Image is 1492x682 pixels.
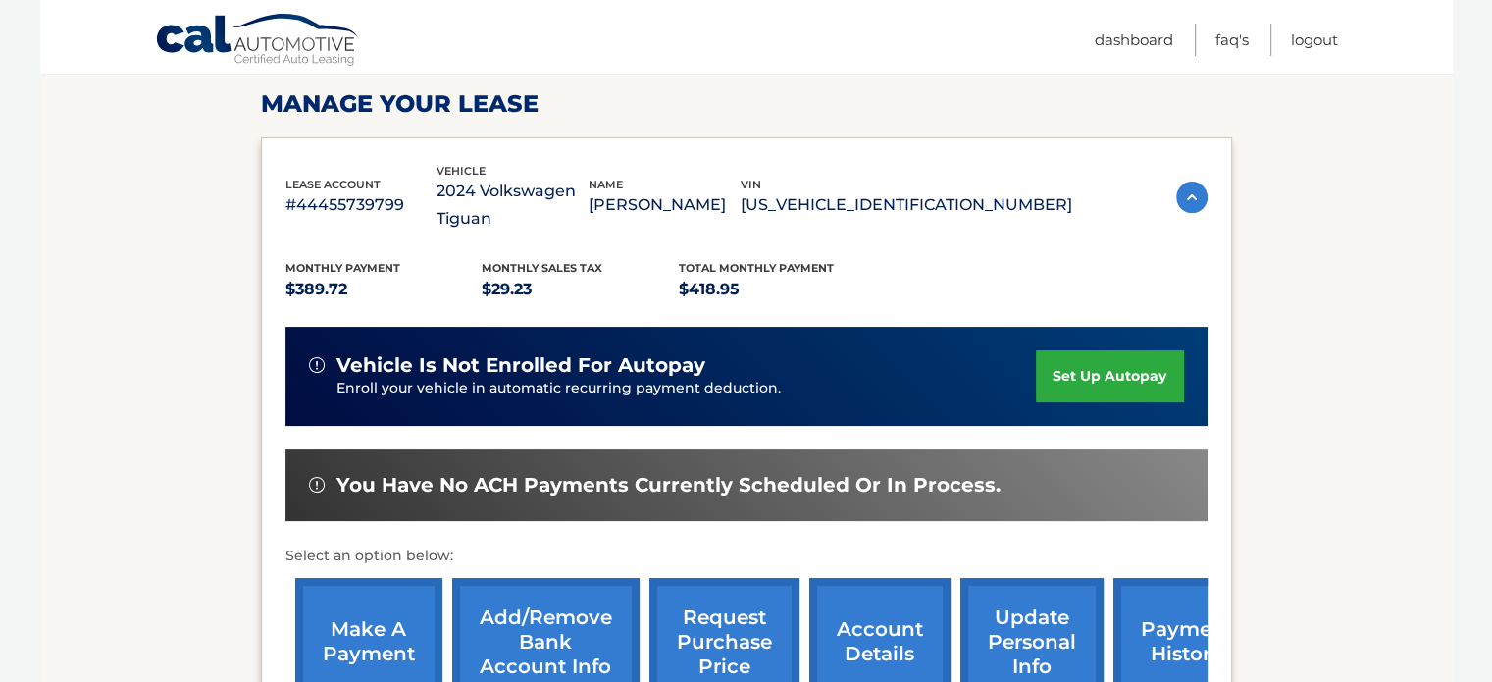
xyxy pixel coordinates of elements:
[285,276,483,303] p: $389.72
[285,261,400,275] span: Monthly Payment
[482,261,602,275] span: Monthly sales Tax
[482,276,679,303] p: $29.23
[741,178,761,191] span: vin
[261,89,1232,119] h2: Manage Your Lease
[155,13,361,70] a: Cal Automotive
[589,178,623,191] span: name
[437,178,589,233] p: 2024 Volkswagen Tiguan
[309,477,325,493] img: alert-white.svg
[336,378,1037,399] p: Enroll your vehicle in automatic recurring payment deduction.
[589,191,741,219] p: [PERSON_NAME]
[1036,350,1183,402] a: set up autopay
[1176,182,1208,213] img: accordion-active.svg
[285,545,1208,568] p: Select an option below:
[285,191,437,219] p: #44455739799
[1095,24,1173,56] a: Dashboard
[336,353,705,378] span: vehicle is not enrolled for autopay
[741,191,1072,219] p: [US_VEHICLE_IDENTIFICATION_NUMBER]
[309,357,325,373] img: alert-white.svg
[437,164,486,178] span: vehicle
[1291,24,1338,56] a: Logout
[285,178,381,191] span: lease account
[679,276,876,303] p: $418.95
[1215,24,1249,56] a: FAQ's
[679,261,834,275] span: Total Monthly Payment
[336,473,1001,498] span: You have no ACH payments currently scheduled or in process.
